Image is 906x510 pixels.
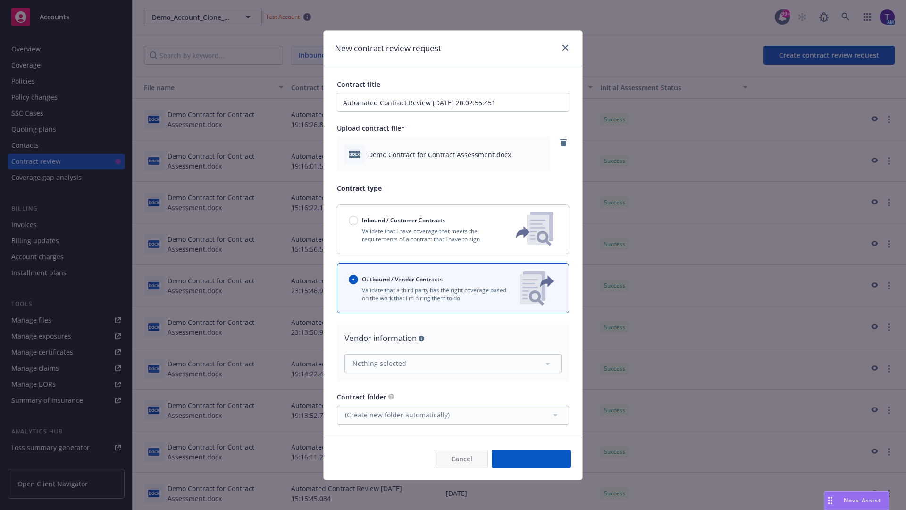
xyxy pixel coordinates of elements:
button: Outbound / Vendor ContractsValidate that a third party has the right coverage based on the work t... [337,263,569,313]
a: close [560,42,571,53]
span: docx [349,151,360,158]
span: Outbound / Vendor Contracts [362,275,443,283]
input: Enter a title for this contract [337,93,569,112]
span: Contract folder [337,392,386,401]
span: Contract title [337,80,380,89]
span: Demo Contract for Contract Assessment.docx [368,150,511,160]
span: Nova Assist [844,496,881,504]
span: Create request [507,454,555,463]
p: Validate that I have coverage that meets the requirements of a contract that I have to sign [349,227,501,243]
button: Cancel [436,450,488,468]
p: Contract type [337,183,569,193]
span: Inbound / Customer Contracts [362,216,445,224]
button: Inbound / Customer ContractsValidate that I have coverage that meets the requirements of a contra... [337,204,569,254]
span: Nothing selected [352,358,406,368]
div: Drag to move [824,492,836,510]
button: Nova Assist [824,491,889,510]
span: (Create new folder automatically) [345,410,450,420]
span: Cancel [451,454,472,463]
button: Create request [492,450,571,468]
button: Nothing selected [344,354,562,373]
input: Inbound / Customer Contracts [349,216,358,225]
input: Outbound / Vendor Contracts [349,275,358,284]
button: (Create new folder automatically) [337,406,569,425]
p: Validate that a third party has the right coverage based on the work that I'm hiring them to do [349,286,512,302]
h1: New contract review request [335,42,441,54]
span: Upload contract file* [337,124,405,133]
a: remove [558,137,569,148]
div: Vendor information [344,332,562,344]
